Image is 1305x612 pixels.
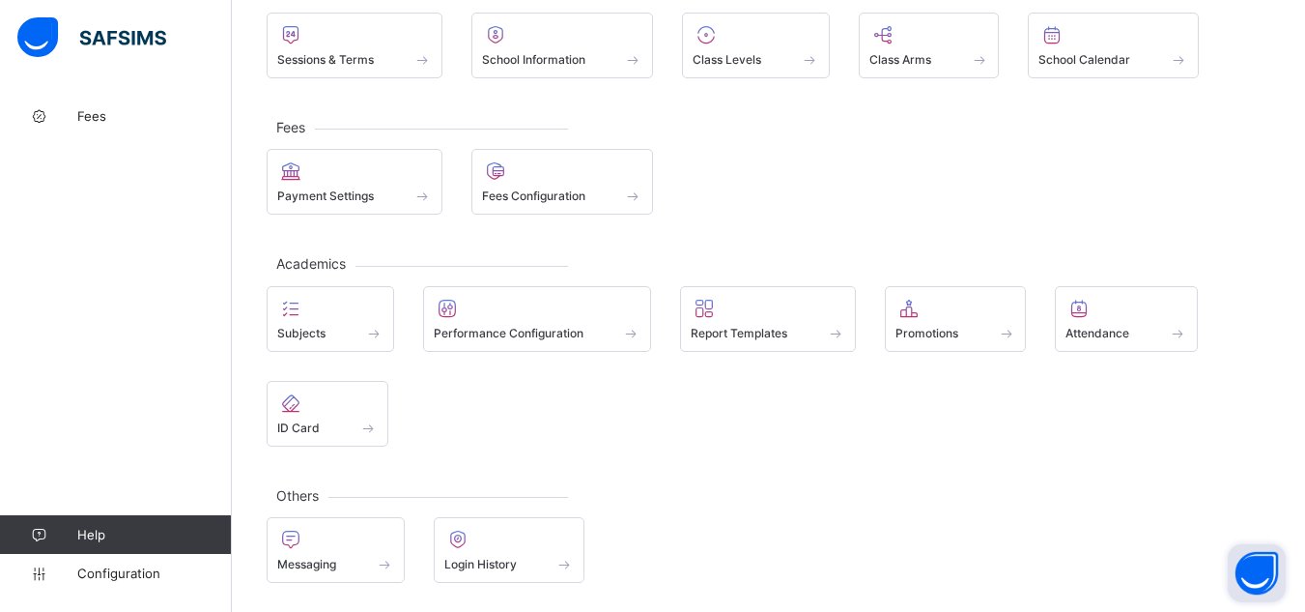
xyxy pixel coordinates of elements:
[1038,52,1130,67] span: School Calendar
[267,517,405,583] div: Messaging
[691,326,787,340] span: Report Templates
[277,52,374,67] span: Sessions & Terms
[885,286,1027,352] div: Promotions
[680,286,856,352] div: Report Templates
[17,17,166,58] img: safsims
[267,119,315,135] span: Fees
[267,381,388,447] div: ID Card
[434,326,583,340] span: Performance Configuration
[267,255,355,272] span: Academics
[482,52,585,67] span: School Information
[77,566,231,581] span: Configuration
[1055,286,1198,352] div: Attendance
[1228,544,1286,602] button: Open asap
[869,52,931,67] span: Class Arms
[277,557,336,571] span: Messaging
[267,149,442,215] div: Payment Settings
[1065,326,1129,340] span: Attendance
[267,487,328,504] span: Others
[434,517,585,583] div: Login History
[77,527,231,542] span: Help
[693,52,761,67] span: Class Levels
[77,108,232,124] span: Fees
[682,13,830,78] div: Class Levels
[423,286,652,352] div: Performance Configuration
[277,189,374,203] span: Payment Settings
[482,189,585,203] span: Fees Configuration
[444,557,517,571] span: Login History
[1028,13,1199,78] div: School Calendar
[277,326,326,340] span: Subjects
[277,421,320,435] span: ID Card
[895,326,958,340] span: Promotions
[471,13,654,78] div: School Information
[859,13,1000,78] div: Class Arms
[267,286,394,352] div: Subjects
[267,13,442,78] div: Sessions & Terms
[471,149,654,215] div: Fees Configuration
